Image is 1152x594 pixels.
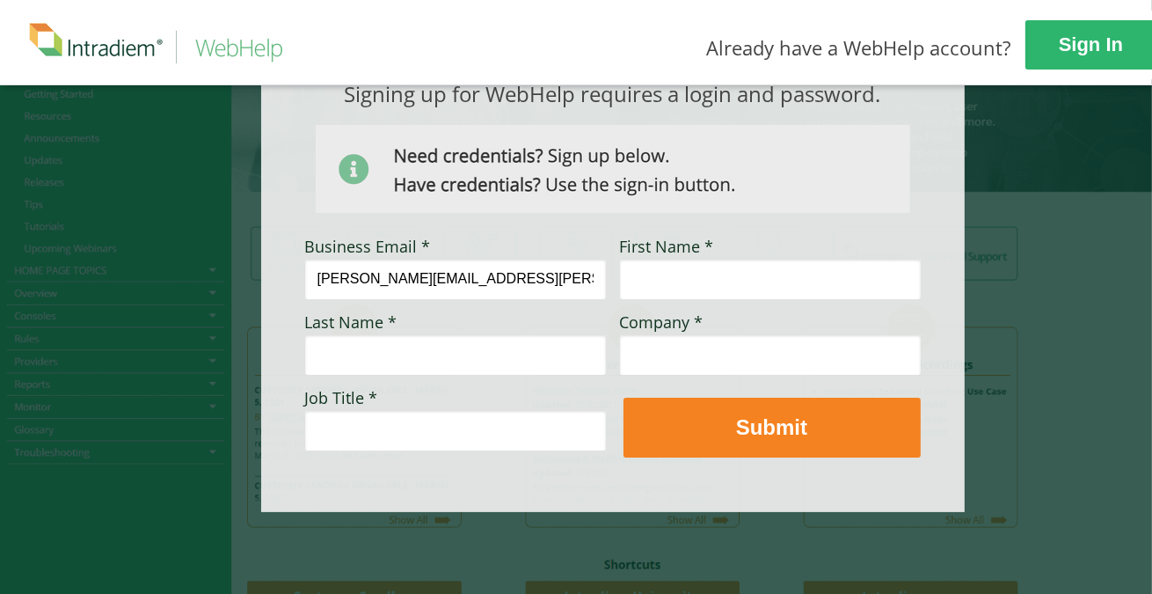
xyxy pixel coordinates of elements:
strong: Sign In [1059,33,1123,55]
span: Last Name * [305,312,397,333]
span: Business Email * [305,236,431,257]
strong: Submit [736,415,807,439]
img: Need Credentials? Sign up below. Have Credentials? Use the sign-in button. [316,125,910,213]
span: Job Title * [305,387,378,408]
span: First Name * [620,236,714,257]
span: Signing up for WebHelp requires a login and password. [344,79,880,108]
button: Submit [623,398,921,458]
span: Already have a WebHelp account? [707,34,1012,61]
span: Company * [620,312,704,333]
